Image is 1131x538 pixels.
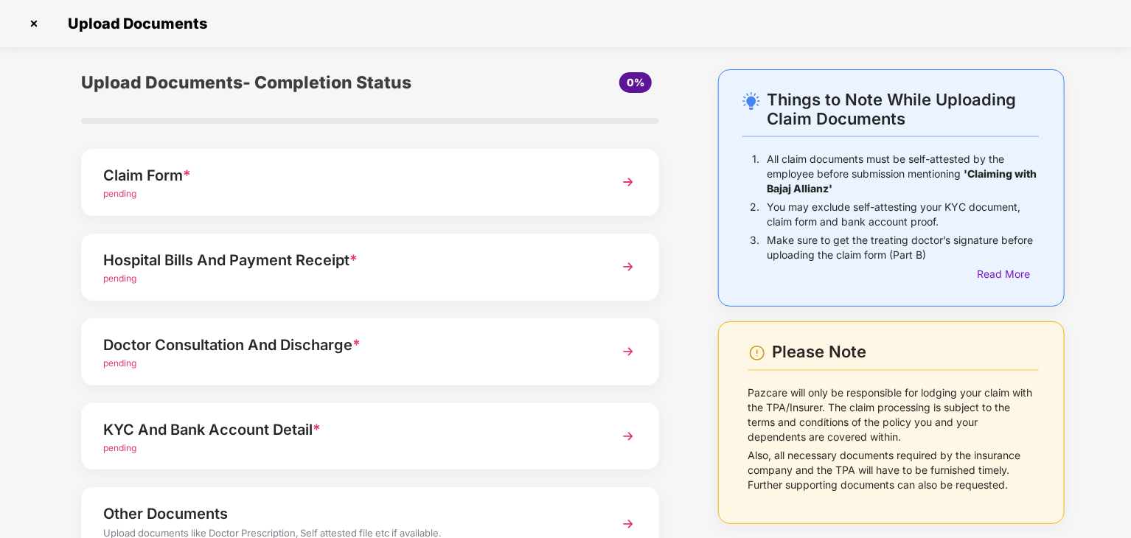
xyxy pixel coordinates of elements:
[767,200,1039,229] p: You may exclude self-attesting your KYC document, claim form and bank account proof.
[103,418,592,441] div: KYC And Bank Account Detail
[748,448,1039,492] p: Also, all necessary documents required by the insurance company and the TPA will have to be furni...
[103,357,136,368] span: pending
[103,188,136,199] span: pending
[22,12,46,35] img: svg+xml;base64,PHN2ZyBpZD0iQ3Jvc3MtMzJ4MzIiIHhtbG5zPSJodHRwOi8vd3d3LnczLm9yZy8yMDAwL3N2ZyIgd2lkdG...
[615,254,641,280] img: svg+xml;base64,PHN2ZyBpZD0iTmV4dCIgeG1sbnM9Imh0dHA6Ly93d3cudzMub3JnLzIwMDAvc3ZnIiB3aWR0aD0iMzYiIG...
[750,233,759,262] p: 3.
[615,169,641,195] img: svg+xml;base64,PHN2ZyBpZD0iTmV4dCIgeG1sbnM9Imh0dHA6Ly93d3cudzMub3JnLzIwMDAvc3ZnIiB3aWR0aD0iMzYiIG...
[627,76,644,88] span: 0%
[767,90,1039,128] div: Things to Note While Uploading Claim Documents
[103,502,592,525] div: Other Documents
[750,200,759,229] p: 2.
[752,152,759,196] p: 1.
[103,442,136,453] span: pending
[748,385,1039,444] p: Pazcare will only be responsible for lodging your claim with the TPA/Insurer. The claim processin...
[103,333,592,357] div: Doctor Consultation And Discharge
[773,342,1039,362] div: Please Note
[615,338,641,365] img: svg+xml;base64,PHN2ZyBpZD0iTmV4dCIgeG1sbnM9Imh0dHA6Ly93d3cudzMub3JnLzIwMDAvc3ZnIiB3aWR0aD0iMzYiIG...
[767,233,1039,262] p: Make sure to get the treating doctor’s signature before uploading the claim form (Part B)
[103,248,592,272] div: Hospital Bills And Payment Receipt
[103,273,136,284] span: pending
[615,423,641,450] img: svg+xml;base64,PHN2ZyBpZD0iTmV4dCIgeG1sbnM9Imh0dHA6Ly93d3cudzMub3JnLzIwMDAvc3ZnIiB3aWR0aD0iMzYiIG...
[742,92,760,110] img: svg+xml;base64,PHN2ZyB4bWxucz0iaHR0cDovL3d3dy53My5vcmcvMjAwMC9zdmciIHdpZHRoPSIyNC4wOTMiIGhlaWdodD...
[615,511,641,537] img: svg+xml;base64,PHN2ZyBpZD0iTmV4dCIgeG1sbnM9Imh0dHA6Ly93d3cudzMub3JnLzIwMDAvc3ZnIiB3aWR0aD0iMzYiIG...
[977,266,1039,282] div: Read More
[767,152,1039,196] p: All claim documents must be self-attested by the employee before submission mentioning
[53,15,215,32] span: Upload Documents
[103,164,592,187] div: Claim Form
[81,69,466,96] div: Upload Documents- Completion Status
[748,344,766,362] img: svg+xml;base64,PHN2ZyBpZD0iV2FybmluZ18tXzI0eDI0IiBkYXRhLW5hbWU9Ildhcm5pbmcgLSAyNHgyNCIgeG1sbnM9Im...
